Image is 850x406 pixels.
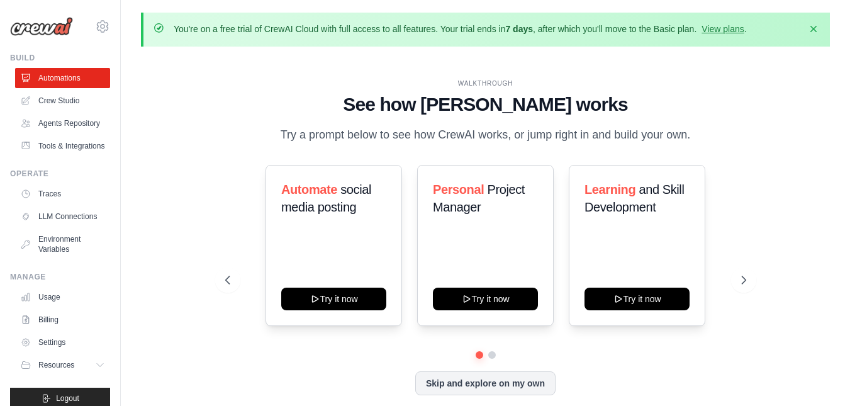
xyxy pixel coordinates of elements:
p: You're on a free trial of CrewAI Cloud with full access to all features. Your trial ends in , aft... [174,23,747,35]
span: Learning [584,183,635,196]
div: Manage [10,272,110,282]
span: Resources [38,360,74,370]
span: and Skill Development [584,183,684,214]
button: Try it now [433,288,538,310]
button: Skip and explore on my own [415,371,556,395]
a: LLM Connections [15,206,110,227]
a: Automations [15,68,110,88]
a: View plans [702,24,744,34]
a: Billing [15,310,110,330]
p: Try a prompt below to see how CrewAI works, or jump right in and build your own. [274,126,697,144]
span: social media posting [281,183,371,214]
iframe: Chat Widget [787,346,850,406]
span: Automate [281,183,337,196]
h1: See how [PERSON_NAME] works [225,93,746,116]
button: Try it now [584,288,690,310]
button: Resources [15,355,110,375]
a: Crew Studio [15,91,110,111]
a: Settings [15,332,110,352]
strong: 7 days [505,24,533,34]
a: Environment Variables [15,229,110,259]
span: Project Manager [433,183,525,214]
a: Traces [15,184,110,204]
img: Logo [10,17,73,36]
a: Usage [15,287,110,307]
div: Operate [10,169,110,179]
div: WALKTHROUGH [225,79,746,88]
span: Personal [433,183,484,196]
div: Build [10,53,110,63]
button: Try it now [281,288,386,310]
span: Logout [56,393,79,403]
a: Tools & Integrations [15,136,110,156]
a: Agents Repository [15,113,110,133]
